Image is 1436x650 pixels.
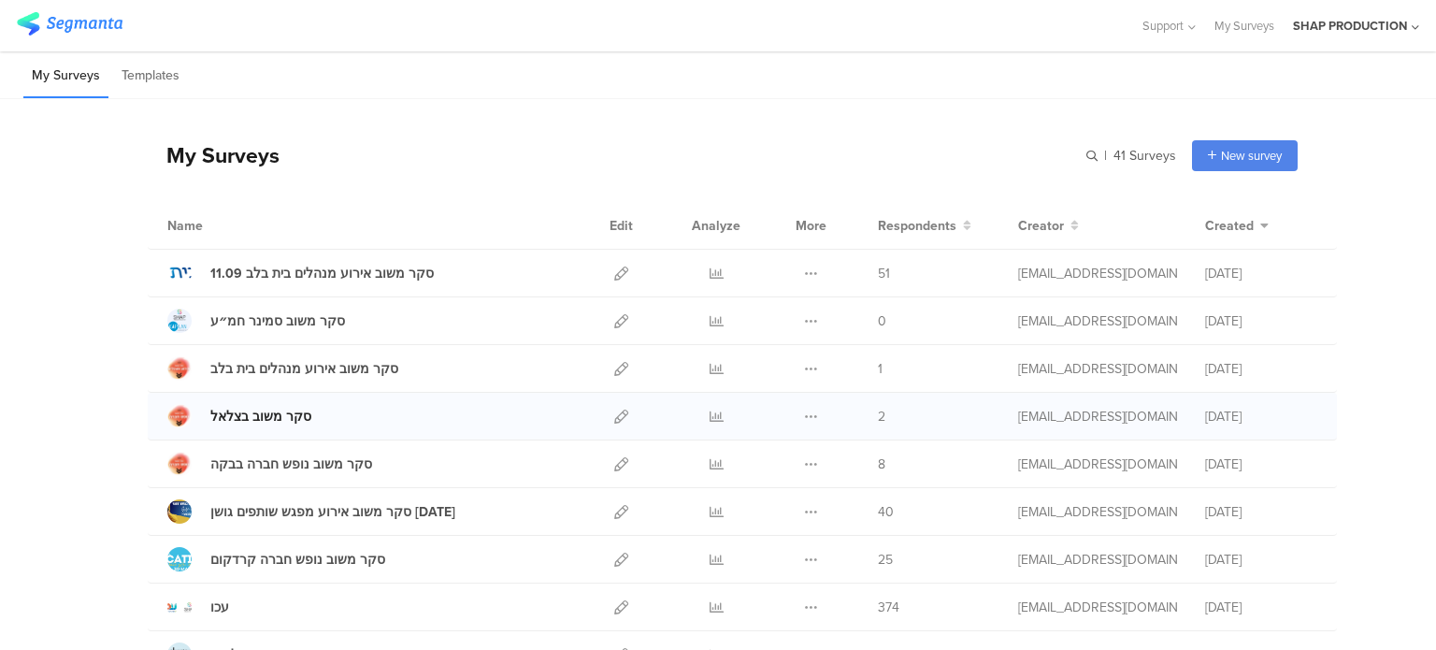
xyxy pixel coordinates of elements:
[1018,407,1177,426] div: shapievents@gmail.com
[1018,550,1177,570] div: shapievents@gmail.com
[1205,550,1317,570] div: [DATE]
[167,261,434,285] a: 11.09 סקר משוב אירוע מנהלים בית בלב
[1018,216,1079,236] button: Creator
[1205,502,1317,522] div: [DATE]
[878,407,885,426] span: 2
[210,311,345,331] div: סקר משוב סמינר חמ״ע
[878,264,890,283] span: 51
[1205,359,1317,379] div: [DATE]
[1018,502,1177,522] div: shapievents@gmail.com
[167,595,229,619] a: עכו
[1142,17,1184,35] span: Support
[1205,216,1254,236] span: Created
[1205,216,1269,236] button: Created
[878,550,893,570] span: 25
[878,359,883,379] span: 1
[210,359,398,379] div: סקר משוב אירוע מנהלים בית בלב
[878,216,971,236] button: Respondents
[167,452,372,476] a: סקר משוב נופש חברה בבקה
[210,598,229,617] div: עכו
[1205,407,1317,426] div: [DATE]
[210,264,434,283] div: 11.09 סקר משוב אירוע מנהלים בית בלב
[1205,264,1317,283] div: [DATE]
[1018,455,1177,474] div: shapievents@gmail.com
[1205,598,1317,617] div: [DATE]
[1018,264,1177,283] div: shapievents@gmail.com
[1205,455,1317,474] div: [DATE]
[113,54,188,98] li: Templates
[210,502,455,522] div: סקר משוב אירוע מפגש שותפים גושן 11.06.25
[210,550,385,570] div: סקר משוב נופש חברה קרדקום
[1113,146,1176,166] span: 41 Surveys
[1018,359,1177,379] div: shapievents@gmail.com
[878,311,886,331] span: 0
[1293,17,1407,35] div: SHAP PRODUCTION
[167,356,398,381] a: סקר משוב אירוע מנהלים בית בלב
[601,202,641,249] div: Edit
[148,139,280,171] div: My Surveys
[1018,216,1064,236] span: Creator
[1205,311,1317,331] div: [DATE]
[1101,146,1110,166] span: |
[688,202,744,249] div: Analyze
[210,407,311,426] div: סקר משוב בצלאל
[167,499,455,524] a: סקר משוב אירוע מפגש שותפים גושן [DATE]
[167,547,385,571] a: סקר משוב נופש חברה קרדקום
[1018,311,1177,331] div: shapievents@gmail.com
[23,54,108,98] li: My Surveys
[878,502,894,522] span: 40
[210,455,372,474] div: סקר משוב נופש חברה בבקה
[1221,147,1282,165] span: New survey
[878,598,899,617] span: 374
[167,309,345,333] a: סקר משוב סמינר חמ״ע
[878,455,885,474] span: 8
[17,12,122,36] img: segmanta logo
[878,216,956,236] span: Respondents
[167,404,311,428] a: סקר משוב בצלאל
[1018,598,1177,617] div: shapievents@gmail.com
[791,202,831,249] div: More
[167,216,280,236] div: Name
